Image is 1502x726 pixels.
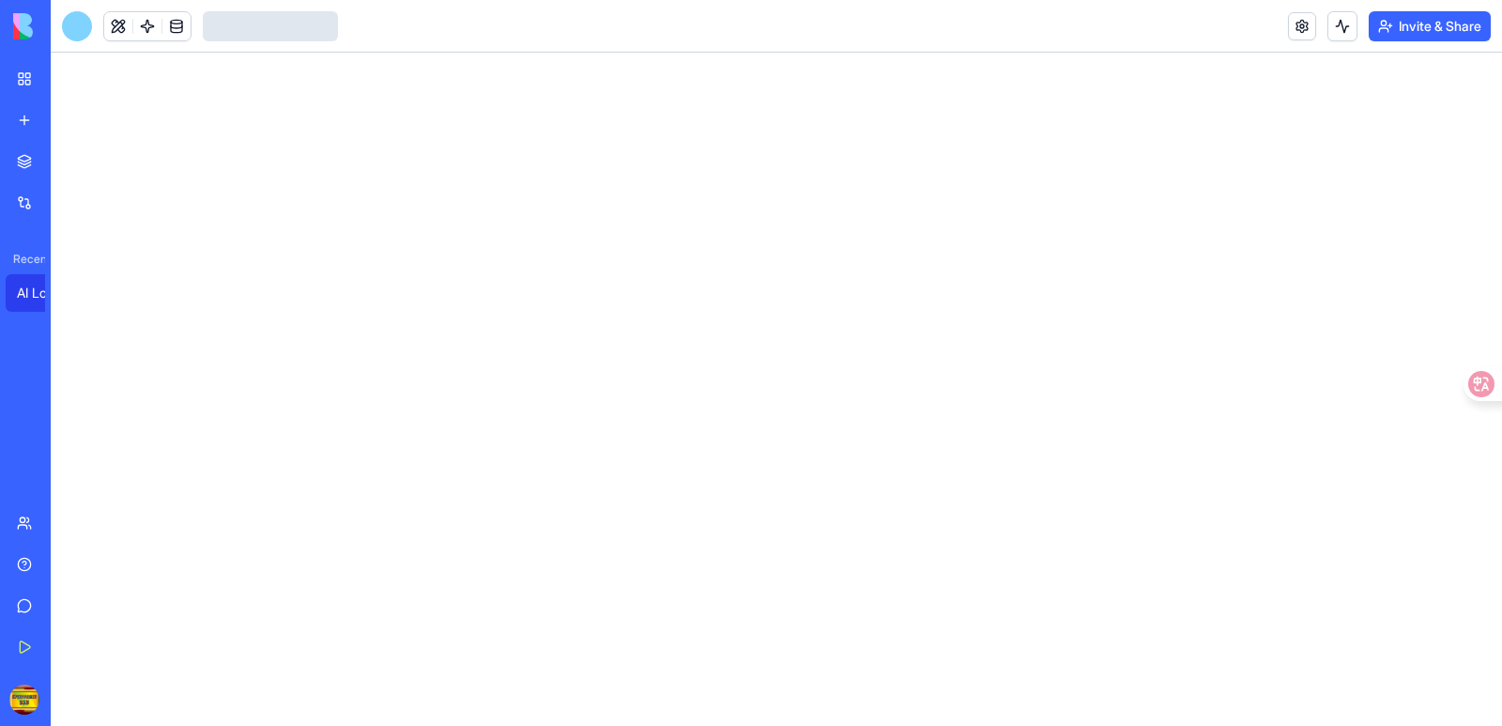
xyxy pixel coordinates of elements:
button: Invite & Share [1369,11,1491,41]
img: ACg8ocKoYJm2GTvafISTm-zI5c3xoGDgP8TFd9O8TA1KzDf4P-axJI62=s96-c [9,685,39,715]
span: Recent [6,252,45,267]
div: AI Logo Generator [17,284,69,302]
a: AI Logo Generator [6,274,81,312]
img: logo [13,13,130,39]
